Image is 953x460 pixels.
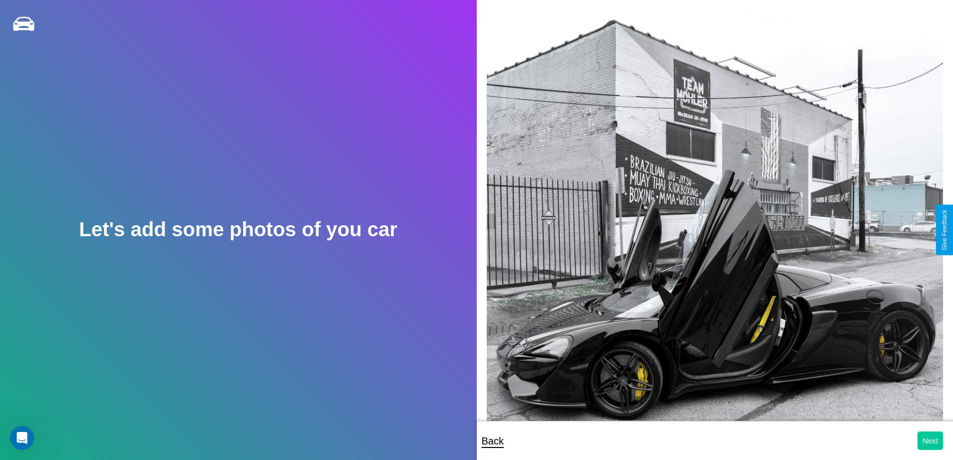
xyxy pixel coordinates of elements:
[917,431,943,450] button: Next
[79,218,397,241] h2: Let's add some photos of you car
[10,426,34,450] iframe: Intercom live chat
[482,432,504,450] p: Back
[487,10,943,439] img: posted
[941,210,948,250] div: Give Feedback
